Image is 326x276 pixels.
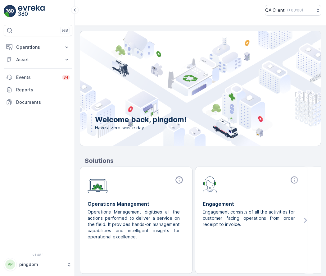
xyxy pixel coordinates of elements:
a: Documents [4,96,72,108]
p: Asset [16,57,60,63]
span: v 1.48.1 [4,253,72,257]
p: Operations Management [88,200,185,208]
img: module-icon [88,176,108,193]
p: ⌘B [62,28,68,33]
p: Operations Management digitises all the actions performed to deliver a service on the field. It p... [88,209,180,240]
p: Welcome back, pingdom! [95,115,187,125]
p: Engagement [203,200,300,208]
button: Operations [4,41,72,53]
a: Reports [4,84,72,96]
p: pingdom [19,261,64,268]
span: Have a zero-waste day [95,125,187,131]
p: ( +03:00 ) [287,8,303,13]
div: PP [5,260,15,269]
button: QA Client(+03:00) [265,5,321,16]
p: Engagement consists of all the activities for customer facing operations from order receipt to in... [203,209,295,228]
p: 34 [63,75,69,80]
p: Solutions [85,156,321,165]
p: QA Client [265,7,285,13]
img: city illustration [52,31,321,146]
p: Operations [16,44,60,50]
p: Events [16,74,58,80]
p: Documents [16,99,70,105]
p: Reports [16,87,70,93]
button: PPpingdom [4,258,72,271]
a: Events34 [4,71,72,84]
img: logo_light-DOdMpM7g.png [18,5,45,17]
img: logo [4,5,16,17]
img: module-icon [203,176,217,193]
button: Asset [4,53,72,66]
